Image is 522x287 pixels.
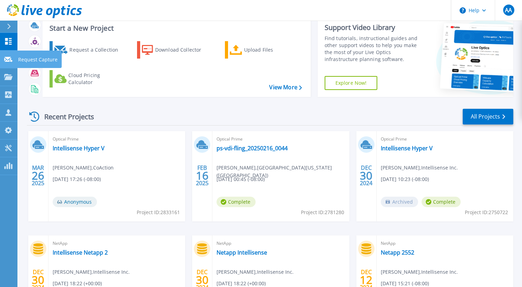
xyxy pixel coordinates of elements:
[381,145,433,152] a: Intellisense Hyper V
[381,240,509,247] span: NetApp
[155,43,211,57] div: Download Collector
[217,145,288,152] a: ps-vdi-fling_20250216_0044
[217,135,345,143] span: Optical Prime
[50,24,302,32] h3: Start a New Project
[32,173,44,179] span: 26
[53,164,114,172] span: [PERSON_NAME] , CoAction
[50,70,127,88] a: Cloud Pricing Calculator
[269,84,302,91] a: View More
[69,43,125,57] div: Request a Collection
[53,197,97,207] span: Anonymous
[463,109,513,124] a: All Projects
[244,43,300,57] div: Upload Files
[53,268,130,276] span: [PERSON_NAME] , Intellisense Inc.
[422,197,461,207] span: Complete
[381,164,458,172] span: [PERSON_NAME] , Intellisense Inc.
[381,135,509,143] span: Optical Prime
[360,277,372,283] span: 12
[137,209,180,216] span: Project ID: 2833161
[196,173,209,179] span: 16
[196,163,209,188] div: FEB 2025
[217,268,294,276] span: [PERSON_NAME] , Intellisense Inc.
[68,72,124,86] div: Cloud Pricing Calculator
[53,249,108,256] a: Intellisense Netapp 2
[31,163,45,188] div: MAR 2025
[465,209,508,216] span: Project ID: 2750722
[360,173,372,179] span: 30
[53,175,101,183] span: [DATE] 17:26 (-08:00)
[53,135,181,143] span: Optical Prime
[381,197,418,207] span: Archived
[217,249,267,256] a: Netapp Intellisense
[217,197,256,207] span: Complete
[225,41,303,59] a: Upload Files
[381,175,429,183] span: [DATE] 10:23 (-08:00)
[325,35,423,63] div: Find tutorials, instructional guides and other support videos to help you make the most of your L...
[505,7,512,13] span: AA
[381,268,458,276] span: [PERSON_NAME] , Intellisense Inc.
[18,51,58,69] p: Request Capture
[53,145,105,152] a: Intellisense Hyper V
[217,175,265,183] span: [DATE] 00:45 (-08:00)
[137,41,215,59] a: Download Collector
[27,108,104,125] div: Recent Projects
[53,240,181,247] span: NetApp
[325,76,378,90] a: Explore Now!
[325,23,423,32] div: Support Video Library
[381,249,414,256] a: Netapp 2552
[50,41,127,59] a: Request a Collection
[360,163,373,188] div: DEC 2024
[217,164,349,179] span: [PERSON_NAME] , [GEOGRAPHIC_DATA][US_STATE] ([GEOGRAPHIC_DATA])
[217,240,345,247] span: NetApp
[196,277,209,283] span: 30
[301,209,344,216] span: Project ID: 2781280
[32,277,44,283] span: 30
